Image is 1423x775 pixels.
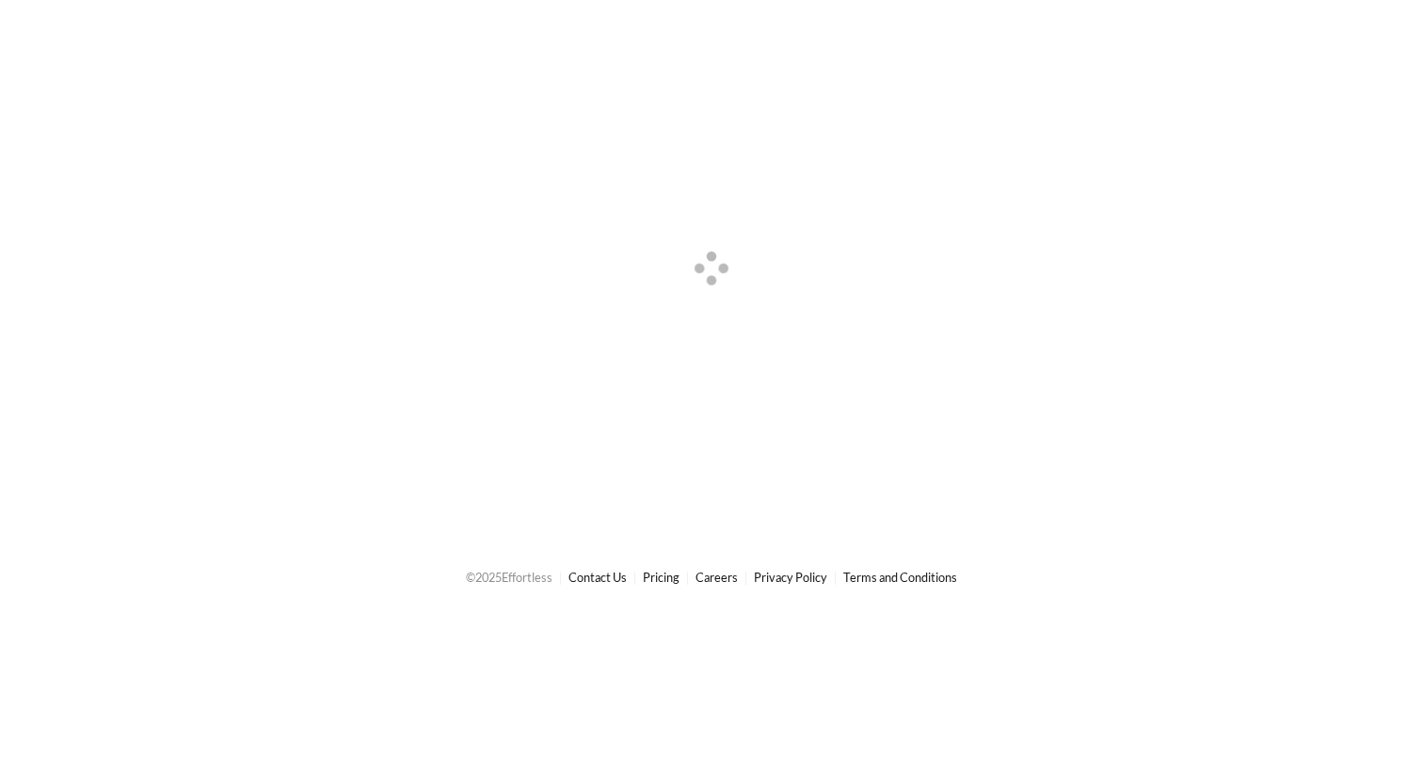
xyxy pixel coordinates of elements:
[843,570,957,585] a: Terms and Conditions
[696,570,738,585] a: Careers
[754,570,827,585] a: Privacy Policy
[466,570,552,585] span: © 2025 Effortless
[643,570,680,585] a: Pricing
[568,570,627,585] a: Contact Us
